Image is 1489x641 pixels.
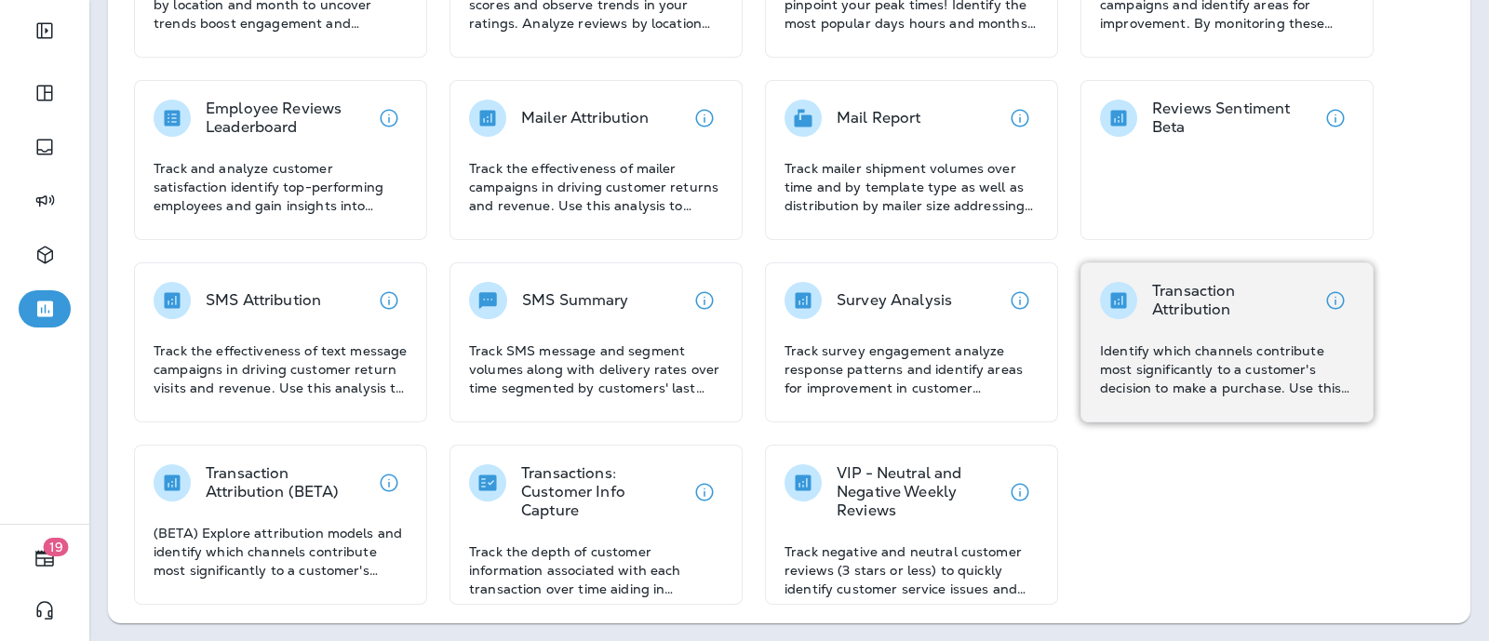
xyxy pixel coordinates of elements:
button: View details [1317,282,1354,319]
p: SMS Summary [522,291,629,310]
p: Mail Report [837,109,921,127]
p: Track survey engagement analyze response patterns and identify areas for improvement in customer ... [785,341,1039,397]
p: Transaction Attribution (BETA) [206,464,370,501]
button: View details [1001,474,1039,511]
p: (BETA) Explore attribution models and identify which channels contribute most significantly to a ... [154,524,408,580]
p: VIP - Neutral and Negative Weekly Reviews [837,464,1001,520]
button: Expand Sidebar [19,12,71,49]
p: Identify which channels contribute most significantly to a customer's decision to make a purchase... [1100,341,1354,397]
button: View details [686,474,723,511]
button: View details [1001,100,1039,137]
p: Track the depth of customer information associated with each transaction over time aiding in asse... [469,542,723,598]
button: View details [686,100,723,137]
p: Track and analyze customer satisfaction identify top-performing employees and gain insights into ... [154,159,408,215]
p: Track negative and neutral customer reviews (3 stars or less) to quickly identify customer servic... [785,542,1039,598]
span: 19 [44,538,69,556]
button: 19 [19,540,71,577]
button: View details [370,100,408,137]
p: Reviews Sentiment Beta [1152,100,1317,137]
p: SMS Attribution [206,291,321,310]
p: Track mailer shipment volumes over time and by template type as well as distribution by mailer si... [785,159,1039,215]
button: View details [686,282,723,319]
p: Mailer Attribution [521,109,650,127]
p: Transaction Attribution [1152,282,1317,319]
button: View details [1001,282,1039,319]
button: View details [370,282,408,319]
button: View details [370,464,408,501]
p: Transactions: Customer Info Capture [521,464,686,520]
p: Survey Analysis [837,291,952,310]
p: Employee Reviews Leaderboard [206,100,370,137]
button: View details [1317,100,1354,137]
p: Track the effectiveness of mailer campaigns in driving customer returns and revenue. Use this ana... [469,159,723,215]
p: Track the effectiveness of text message campaigns in driving customer return visits and revenue. ... [154,341,408,397]
p: Track SMS message and segment volumes along with delivery rates over time segmented by customers'... [469,341,723,397]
